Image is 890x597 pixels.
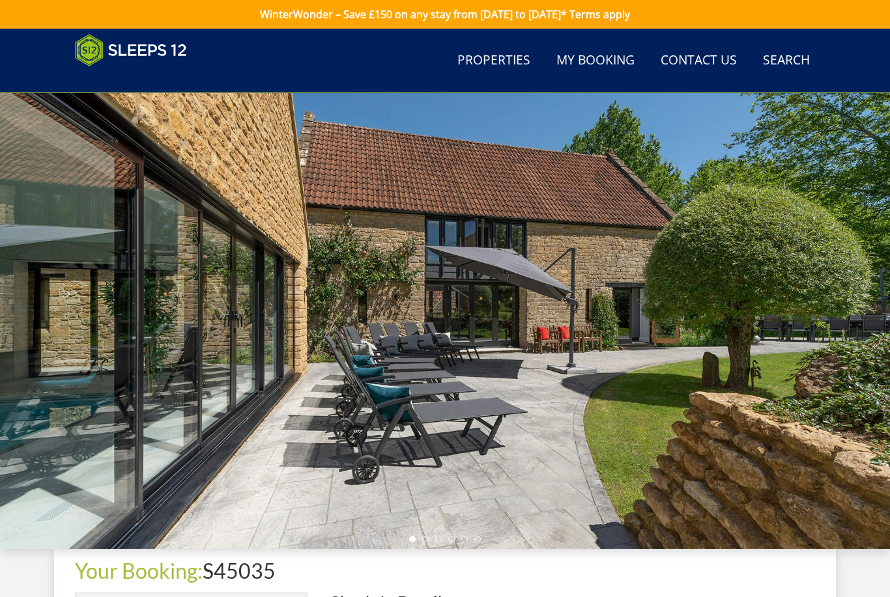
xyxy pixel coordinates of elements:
h1: S45035 [75,559,815,582]
a: Contact Us [655,46,742,76]
a: My Booking [551,46,640,76]
img: Sleeps 12 [75,34,187,66]
a: Search [758,46,815,76]
a: Properties [452,46,536,76]
iframe: Customer reviews powered by Trustpilot [68,74,205,85]
a: Your Booking: [75,558,203,583]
